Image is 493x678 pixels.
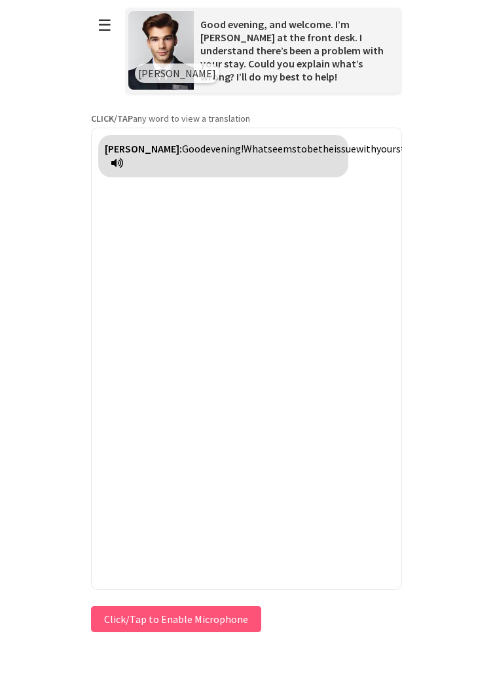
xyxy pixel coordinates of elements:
p: any word to view a translation [91,113,402,124]
span: your [376,142,396,155]
span: [PERSON_NAME] [138,67,216,80]
span: seems [268,142,297,155]
span: issue [334,142,356,155]
span: What [244,142,268,155]
button: Click/Tap to Enable Microphone [91,606,261,632]
span: be [307,142,318,155]
span: with [356,142,376,155]
span: evening! [206,142,244,155]
div: Click to translate [98,135,348,177]
span: the [318,142,334,155]
img: Scenario Image [128,11,194,90]
span: Good [182,142,206,155]
button: ☰ [91,9,119,42]
span: stay? [396,142,420,155]
strong: [PERSON_NAME]: [105,142,182,155]
strong: CLICK/TAP [91,113,133,124]
span: Good evening, and welcome. I’m [PERSON_NAME] at the front desk. I understand there’s been a probl... [200,18,384,83]
span: to [297,142,307,155]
